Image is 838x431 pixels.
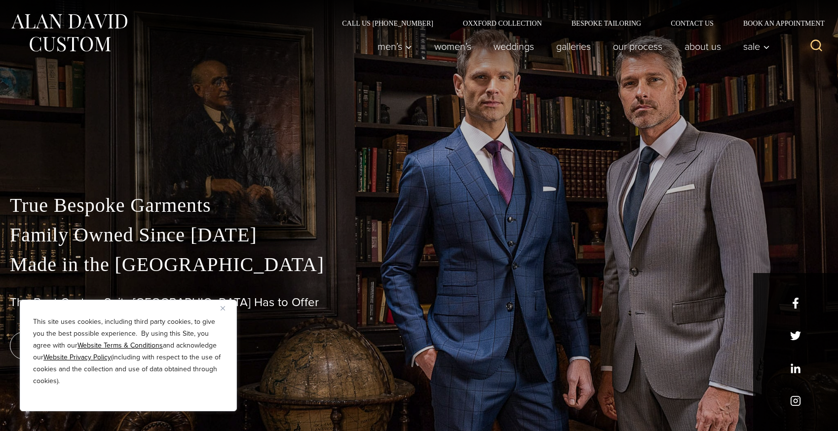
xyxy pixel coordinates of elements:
[221,306,225,311] img: Close
[448,20,557,27] a: Oxxford Collection
[33,316,224,387] p: This site uses cookies, including third party cookies, to give you the best possible experience. ...
[77,340,163,351] a: Website Terms & Conditions
[10,295,828,310] h1: The Best Custom Suits [GEOGRAPHIC_DATA] Has to Offer
[378,41,412,51] span: Men’s
[367,37,775,56] nav: Primary Navigation
[221,302,232,314] button: Close
[674,37,732,56] a: About Us
[728,20,828,27] a: Book an Appointment
[43,352,111,362] a: Website Privacy Policy
[327,20,448,27] a: Call Us [PHONE_NUMBER]
[327,20,828,27] nav: Secondary Navigation
[10,191,828,279] p: True Bespoke Garments Family Owned Since [DATE] Made in the [GEOGRAPHIC_DATA]
[10,11,128,55] img: Alan David Custom
[545,37,602,56] a: Galleries
[557,20,656,27] a: Bespoke Tailoring
[656,20,728,27] a: Contact Us
[743,41,770,51] span: Sale
[804,35,828,58] button: View Search Form
[10,332,148,359] a: book an appointment
[423,37,483,56] a: Women’s
[483,37,545,56] a: weddings
[602,37,674,56] a: Our Process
